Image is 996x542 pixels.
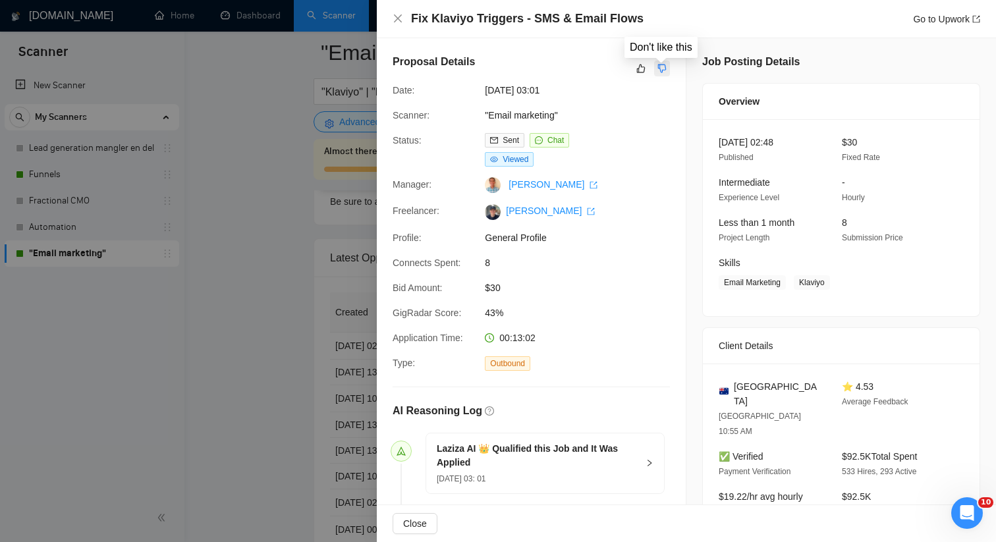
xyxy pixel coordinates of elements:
[485,281,682,295] span: $30
[719,275,786,290] span: Email Marketing
[590,181,597,189] span: export
[719,387,729,396] img: 🇦🇺
[842,217,847,228] span: 8
[978,497,993,508] span: 10
[485,108,682,122] span: "Email marketing"
[503,136,519,145] span: Sent
[485,406,494,416] span: question-circle
[397,447,406,456] span: send
[393,205,439,216] span: Freelancer:
[951,497,983,529] iframe: Intercom live chat
[393,513,437,534] button: Close
[393,110,429,121] span: Scanner:
[719,137,773,148] span: [DATE] 02:48
[506,205,595,216] a: [PERSON_NAME] export
[393,179,431,190] span: Manager:
[393,403,482,419] h5: AI Reasoning Log
[485,204,501,220] img: c1svLm3Uf7ZUEPrYLbcebNuRYmKm4uHYjo0ve4p5iuIzJLMg_ekiNqQBsNTs3oSCNB
[657,63,667,74] span: dislike
[485,83,682,97] span: [DATE] 03:01
[794,275,830,290] span: Klaviyo
[719,328,964,364] div: Client Details
[587,207,595,215] span: export
[719,177,770,188] span: Intermediate
[842,491,871,502] span: $92.5K
[842,193,865,202] span: Hourly
[485,306,682,320] span: 43%
[719,412,801,436] span: [GEOGRAPHIC_DATA] 10:55 AM
[393,283,443,293] span: Bid Amount:
[485,356,530,371] span: Outbound
[719,233,769,242] span: Project Length
[719,491,803,516] span: $19.22/hr avg hourly rate paid
[393,54,475,70] h5: Proposal Details
[437,474,485,483] span: [DATE] 03: 01
[842,153,880,162] span: Fixed Rate
[485,333,494,342] span: clock-circle
[393,308,461,318] span: GigRadar Score:
[485,230,682,245] span: General Profile
[842,451,917,462] span: $92.5K Total Spent
[393,358,415,368] span: Type:
[535,136,543,144] span: message
[393,257,461,268] span: Connects Spent:
[842,177,845,188] span: -
[719,94,760,109] span: Overview
[913,14,980,24] a: Go to Upworkexport
[654,61,670,76] button: dislike
[719,257,740,268] span: Skills
[411,11,644,27] h4: Fix Klaviyo Triggers - SMS & Email Flows
[499,333,536,343] span: 00:13:02
[633,61,649,76] button: like
[636,63,646,74] span: like
[393,232,422,243] span: Profile:
[719,153,754,162] span: Published
[734,379,821,408] span: [GEOGRAPHIC_DATA]
[842,397,908,406] span: Average Feedback
[485,256,682,270] span: 8
[719,193,779,202] span: Experience Level
[437,442,638,470] h5: Laziza AI 👑 Qualified this Job and It Was Applied
[509,179,597,190] a: [PERSON_NAME] export
[842,381,873,392] span: ⭐ 4.53
[403,516,427,531] span: Close
[702,54,800,70] h5: Job Posting Details
[490,155,498,163] span: eye
[547,136,564,145] span: Chat
[719,217,794,228] span: Less than 1 month
[393,85,414,95] span: Date:
[393,13,403,24] button: Close
[719,451,763,462] span: ✅ Verified
[490,136,498,144] span: mail
[393,13,403,24] span: close
[842,467,916,476] span: 533 Hires, 293 Active
[972,15,980,23] span: export
[630,41,692,53] div: Don't like this
[646,459,653,467] span: right
[842,233,903,242] span: Submission Price
[393,135,422,146] span: Status:
[393,333,463,343] span: Application Time:
[719,467,790,476] span: Payment Verification
[842,137,857,148] span: $30
[503,155,528,164] span: Viewed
